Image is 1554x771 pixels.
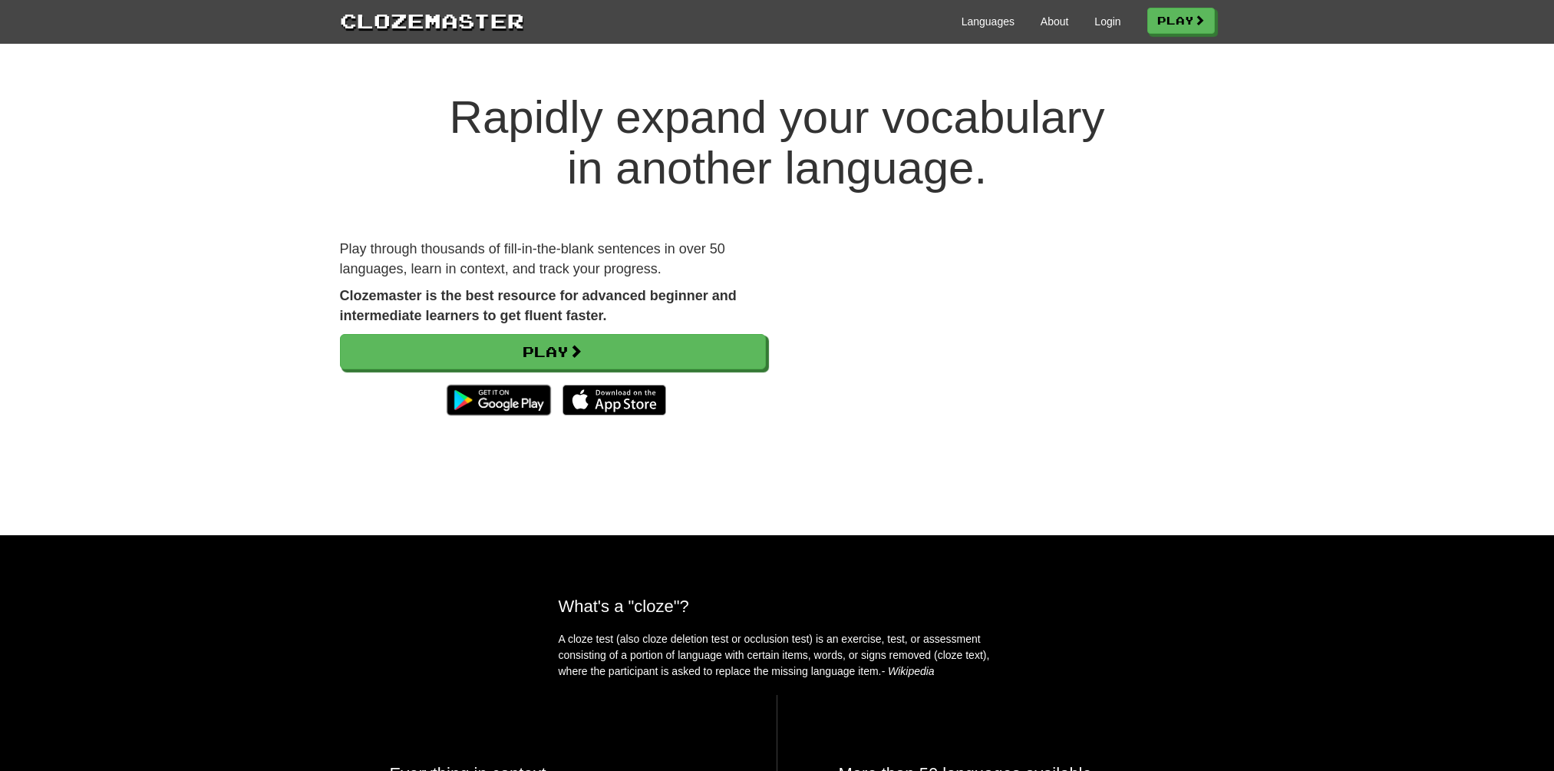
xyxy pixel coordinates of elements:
h2: What's a "cloze"? [559,597,996,616]
p: A cloze test (also cloze deletion test or occlusion test) is an exercise, test, or assessment con... [559,631,996,680]
em: - Wikipedia [882,665,935,677]
a: About [1041,14,1069,29]
a: Play [340,334,766,369]
a: Clozemaster [340,6,524,35]
img: Download_on_the_App_Store_Badge_US-UK_135x40-25178aeef6eb6b83b96f5f2d004eda3bffbb37122de64afbaef7... [563,385,666,415]
img: Get it on Google Play [439,377,558,423]
a: Login [1094,14,1120,29]
strong: Clozemaster is the best resource for advanced beginner and intermediate learners to get fluent fa... [340,288,737,323]
a: Languages [962,14,1015,29]
a: Play [1147,8,1215,34]
p: Play through thousands of fill-in-the-blank sentences in over 50 languages, learn in context, and... [340,240,766,279]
